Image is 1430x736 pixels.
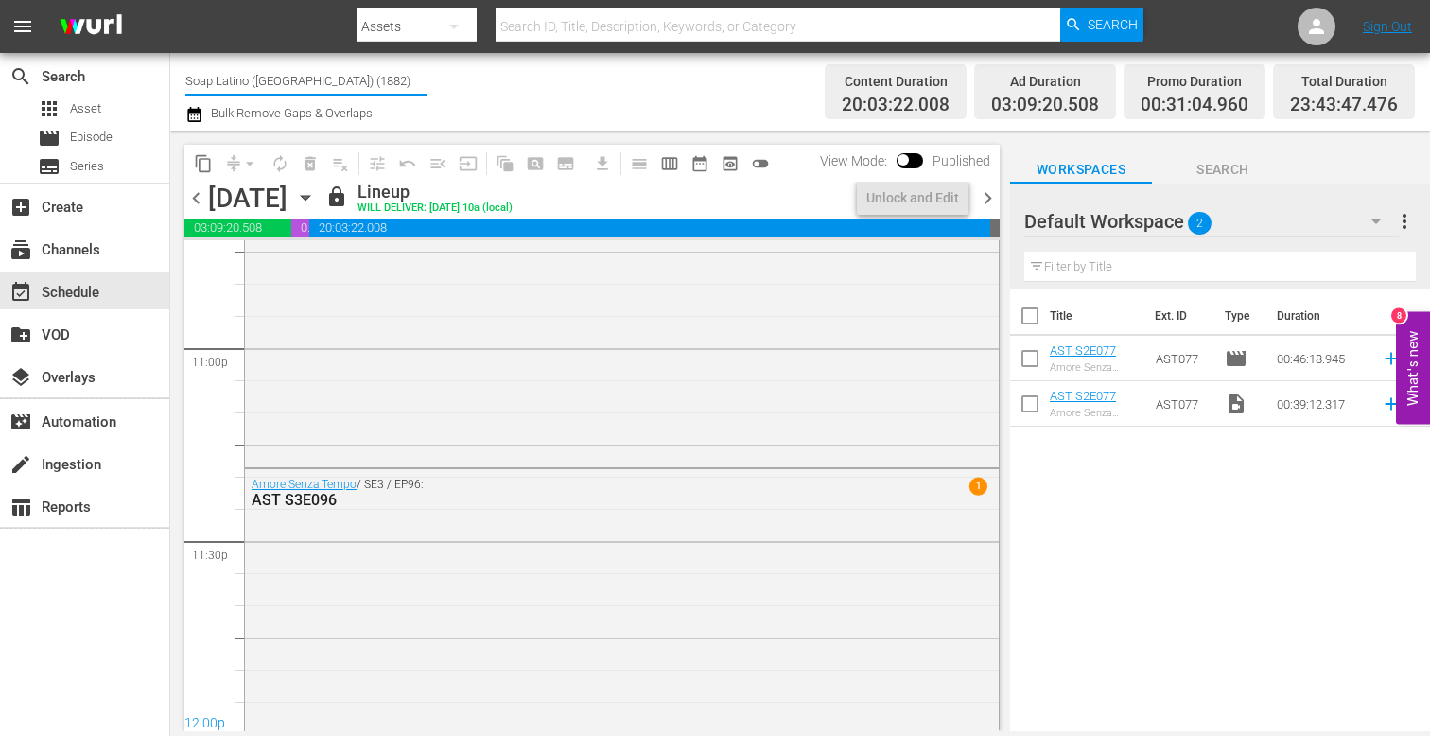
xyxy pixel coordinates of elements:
[184,186,208,210] span: chevron_left
[483,145,520,182] span: Refresh All Search Blocks
[842,68,950,95] div: Content Duration
[1050,361,1141,374] div: Amore Senza Tempo ep.077
[857,181,968,215] button: Unlock and Edit
[1152,158,1294,182] span: Search
[194,154,213,173] span: content_copy
[660,154,679,173] span: calendar_view_week_outlined
[1141,95,1248,116] span: 00:31:04.960
[520,149,550,179] span: Create Search Block
[45,5,136,49] img: ans4CAIJ8jUAAAAAAAAAAAAAAAAAAAAAAAAgQb4GAAAAAAAAAAAAAAAAAAAAAAAAJMjXAAAAAAAAAAAAAAAAAAAAAAAAgAT5G...
[866,181,959,215] div: Unlock and Edit
[1381,394,1402,414] svg: Add to Schedule
[1148,381,1217,427] td: AST077
[1088,8,1138,42] span: Search
[1024,195,1399,248] div: Default Workspace
[38,127,61,149] span: Episode
[1265,289,1379,342] th: Duration
[581,145,618,182] span: Download as CSV
[252,478,892,509] div: / SE3 / EP96:
[357,202,513,215] div: WILL DELIVER: [DATE] 10a (local)
[208,106,373,120] span: Bulk Remove Gaps & Overlaps
[70,157,104,176] span: Series
[184,219,291,237] span: 03:09:20.508
[1148,336,1217,381] td: AST077
[1213,289,1265,342] th: Type
[9,366,32,389] span: Overlays
[1381,348,1402,369] svg: Add to Schedule
[9,65,32,88] span: Search
[9,238,32,261] span: Channels
[357,182,513,202] div: Lineup
[1269,336,1373,381] td: 00:46:18.945
[690,154,709,173] span: date_range_outlined
[715,149,745,179] span: View Backup
[1050,289,1144,342] th: Title
[1363,19,1412,34] a: Sign Out
[751,154,770,173] span: toggle_off
[618,145,654,182] span: Day Calendar View
[1269,381,1373,427] td: 00:39:12.317
[9,453,32,476] span: Ingestion
[9,196,32,219] span: Create
[291,219,309,237] span: 00:31:04.960
[1060,8,1143,42] button: Search
[1225,347,1247,370] span: Episode
[38,97,61,120] span: Asset
[309,219,990,237] span: 20:03:22.008
[991,95,1099,116] span: 03:09:20.508
[923,153,1000,168] span: Published
[11,15,34,38] span: menu
[9,281,32,304] span: Schedule
[325,149,356,179] span: Clear Lineup
[842,95,950,116] span: 20:03:22.008
[1188,203,1212,243] span: 2
[9,496,32,518] span: Reports
[969,478,987,496] span: 1
[218,149,265,179] span: Remove Gaps & Overlaps
[654,149,685,179] span: Week Calendar View
[356,145,392,182] span: Customize Events
[392,149,423,179] span: Revert to Primary Episode
[1010,158,1152,182] span: Workspaces
[1050,343,1116,358] a: AST S2E077
[184,715,1000,734] div: 12:00p
[188,149,218,179] span: Copy Lineup
[265,149,295,179] span: Loop Content
[325,185,348,208] span: lock
[1225,393,1247,415] span: Video
[1396,312,1430,425] button: Open Feedback Widget
[70,99,101,118] span: Asset
[295,149,325,179] span: Select an event to delete
[9,324,32,346] span: VOD
[976,186,1000,210] span: chevron_right
[745,149,776,179] span: 24 hours Lineup View is OFF
[1391,308,1406,324] div: 8
[252,491,892,509] div: AST S3E096
[1393,199,1416,244] button: more_vert
[252,478,357,491] a: Amore Senza Tempo
[1290,95,1398,116] span: 23:43:47.476
[1393,210,1416,233] span: more_vert
[897,153,910,166] span: Toggle to switch from Published to Draft view.
[991,68,1099,95] div: Ad Duration
[70,128,113,147] span: Episode
[811,153,897,168] span: View Mode:
[1050,389,1116,403] a: AST S2E077
[38,155,61,178] span: Series
[1050,407,1141,419] div: Amore Senza Tempo ep.077
[990,219,1000,237] span: 00:16:12.524
[423,149,453,179] span: Fill episodes with ad slates
[9,411,32,433] span: Automation
[685,149,715,179] span: Month Calendar View
[721,154,740,173] span: preview_outlined
[1143,289,1212,342] th: Ext. ID
[208,183,288,214] div: [DATE]
[550,149,581,179] span: Create Series Block
[1141,68,1248,95] div: Promo Duration
[453,149,483,179] span: Update Metadata from Key Asset
[1290,68,1398,95] div: Total Duration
